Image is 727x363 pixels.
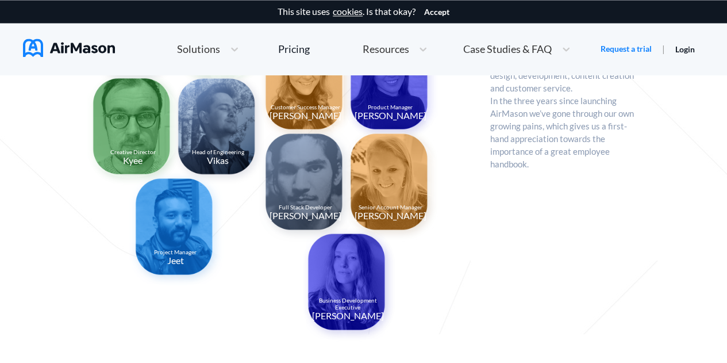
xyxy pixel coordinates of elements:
[490,6,637,307] p: AirMason is uniquely positioned to bring the best-in-class design and technology to HR. Each memb...
[167,255,184,266] center: Jeet
[129,171,224,286] img: Jeet
[278,44,310,54] div: Pricing
[310,297,385,311] center: Business Development Executive
[278,39,310,59] a: Pricing
[344,127,439,242] img: Holly
[601,43,652,55] a: Request a trial
[171,71,267,186] img: Vikas
[278,204,332,211] center: Full Stack Developer
[192,149,244,156] center: Head of Engineering
[23,39,115,57] img: AirMason Logo
[368,104,413,111] center: Product Manager
[154,249,197,256] center: Project Manager
[207,155,229,166] center: Vikas
[463,44,552,54] span: Case Studies & FAQ
[86,71,182,186] img: Kyee
[359,204,422,211] center: Senior Account Manager
[333,6,363,17] a: cookies
[269,211,341,221] center: [PERSON_NAME]
[301,227,397,342] img: Courtney
[269,110,341,121] center: [PERSON_NAME]
[312,311,384,321] center: [PERSON_NAME]
[123,155,143,166] center: Kyee
[355,110,426,121] center: [PERSON_NAME]
[355,211,426,221] center: [PERSON_NAME]
[259,26,354,142] img: Joanne
[270,104,340,111] center: Customer Success Manager
[344,26,439,142] img: Judy
[662,43,665,54] span: |
[362,44,409,54] span: Resources
[675,44,695,54] a: Login
[424,7,449,17] button: Accept cookies
[110,149,156,156] center: Creative Director
[177,44,220,54] span: Solutions
[259,127,354,242] img: Branden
